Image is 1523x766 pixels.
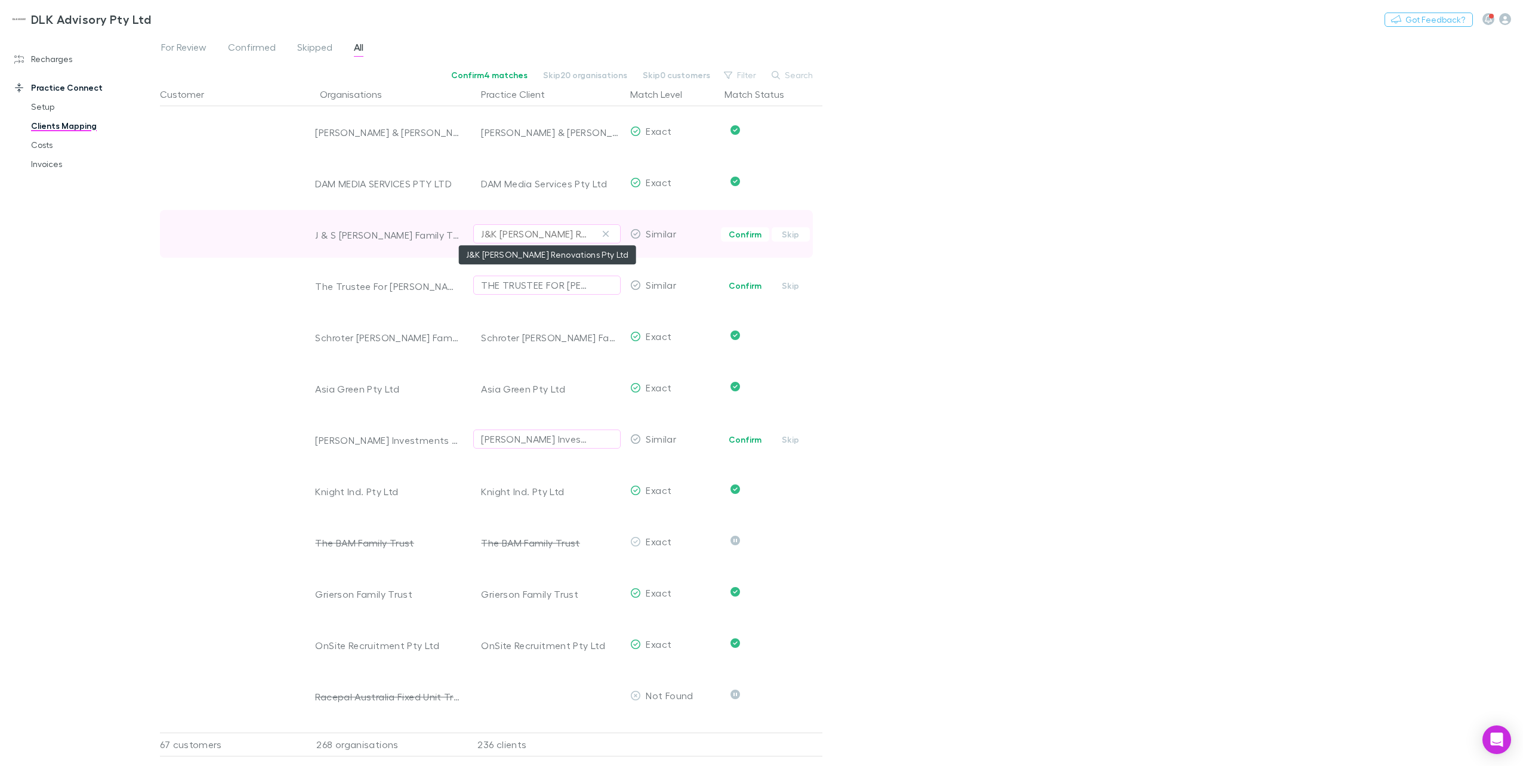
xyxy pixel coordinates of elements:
span: All [354,41,363,57]
svg: Confirmed [730,125,740,135]
div: DAM MEDIA SERVICES PTY LTD [315,178,460,190]
a: Invoices [19,155,167,174]
span: Similar [646,279,676,291]
div: 67 customers [160,733,303,756]
div: Asia Green Pty Ltd [481,365,621,413]
span: Exact [646,536,671,547]
div: The BAM Family Trust [315,537,460,549]
button: Search [766,68,820,82]
button: Skip20 organisations [535,68,635,82]
div: J&K [PERSON_NAME] Renovations Pty Ltd [481,227,589,241]
span: Skipped [297,41,332,57]
span: Exact [646,177,671,188]
button: Skip [772,227,810,242]
h3: DLK Advisory Pty Ltd [31,12,151,26]
div: DAM Media Services Pty Ltd [481,160,621,208]
span: Exact [646,484,671,496]
div: Grierson Family Trust [315,588,460,600]
a: Costs [19,135,167,155]
svg: Confirmed [730,382,740,391]
span: For Review [161,41,206,57]
button: Confirm [721,227,769,242]
button: Customer [160,82,218,106]
span: Exact [646,331,671,342]
div: 268 organisations [303,733,464,756]
svg: Confirmed [730,177,740,186]
div: OnSite Recruitment Pty Ltd [481,622,621,669]
span: Exact [646,587,671,598]
div: The BAM Family Trust [481,519,621,567]
div: 236 clients [464,733,625,756]
button: Skip [772,279,810,293]
a: Recharges [2,50,167,69]
button: Organisations [320,82,396,106]
a: Practice Connect [2,78,167,97]
button: Filter [718,68,763,82]
svg: Confirmed [730,587,740,597]
div: [PERSON_NAME] & [PERSON_NAME] Pty Ltd [315,126,460,138]
div: Knight Ind. Pty Ltd [315,486,460,498]
div: Open Intercom Messenger [1482,725,1511,754]
svg: Confirmed [730,638,740,648]
span: Similar [646,433,676,444]
svg: Confirmed [730,484,740,494]
button: Match Level [630,82,696,106]
button: Skip0 customers [635,68,718,82]
button: THE TRUSTEE FOR [PERSON_NAME] FAMILY TRUST [473,276,621,295]
button: [PERSON_NAME] Investments Pty Ltd [473,430,621,449]
span: Exact [646,382,671,393]
div: Grierson Family Trust [481,570,621,618]
svg: Skipped [730,536,740,545]
div: THE TRUSTEE FOR [PERSON_NAME] FAMILY TRUST [481,278,589,292]
svg: Skipped [730,690,740,699]
span: Not Found [646,690,693,701]
button: Confirm [721,433,769,447]
div: Asia Green Pty Ltd [315,383,460,395]
span: Exact [646,125,671,137]
div: [PERSON_NAME] & [PERSON_NAME] Pty Ltd [481,109,621,156]
span: Exact [646,638,671,650]
button: Got Feedback? [1385,13,1473,27]
div: OnSite Recruitment Pty Ltd [315,640,460,651]
svg: Confirmed [730,331,740,340]
button: Practice Client [481,82,559,106]
div: Schroter [PERSON_NAME] Family Trust [481,314,621,362]
div: Knight Ind. Pty Ltd [481,468,621,515]
img: DLK Advisory Pty Ltd's Logo [12,12,26,26]
div: J & S [PERSON_NAME] Family Trust [315,229,460,241]
span: Confirmed [228,41,276,57]
div: Racepal Australia Fixed Unit Trust [315,691,460,703]
div: [PERSON_NAME] Investments Pty Ltd [481,432,589,446]
span: Similar [646,228,676,239]
div: Schroter [PERSON_NAME] Family Trust [315,332,460,344]
button: Confirm4 matches [443,68,535,82]
button: Skip [772,433,810,447]
button: Confirm [721,279,769,293]
a: Clients Mapping [19,116,167,135]
button: Match Status [724,82,799,106]
a: DLK Advisory Pty Ltd [5,5,158,33]
a: Setup [19,97,167,116]
div: The Trustee For [PERSON_NAME] Family Trust [315,280,460,292]
div: [PERSON_NAME] Investments Pty Ltd (DLK) [315,434,460,446]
